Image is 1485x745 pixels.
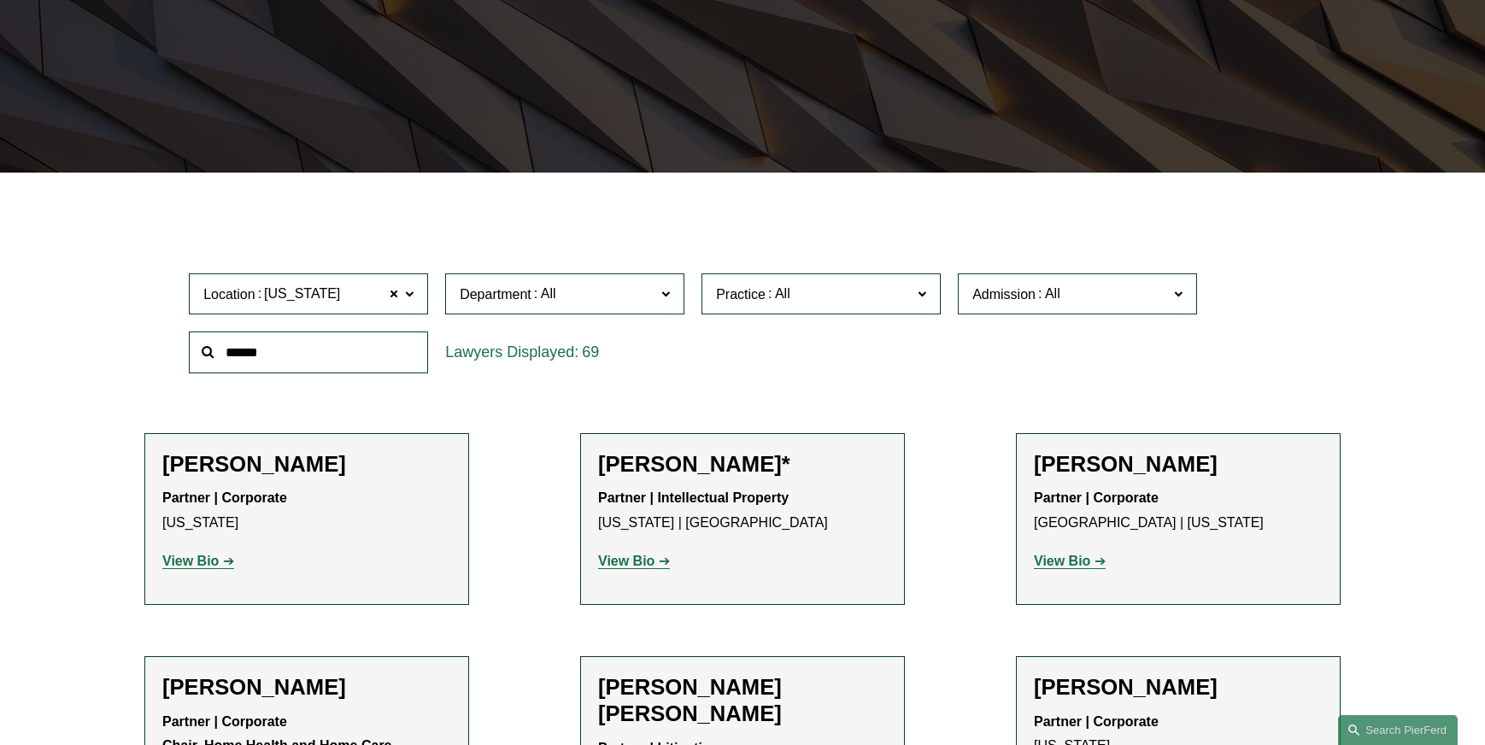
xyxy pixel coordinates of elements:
[162,714,287,729] strong: Partner | Corporate
[1034,486,1323,536] p: [GEOGRAPHIC_DATA] | [US_STATE]
[598,486,887,536] p: [US_STATE] | [GEOGRAPHIC_DATA]
[598,490,789,505] strong: Partner | Intellectual Property
[1338,715,1458,745] a: Search this site
[162,554,234,568] a: View Bio
[1034,674,1323,701] h2: [PERSON_NAME]
[162,674,451,701] h2: [PERSON_NAME]
[162,554,219,568] strong: View Bio
[972,286,1036,301] span: Admission
[1034,714,1159,729] strong: Partner | Corporate
[162,451,451,478] h2: [PERSON_NAME]
[162,490,287,505] strong: Partner | Corporate
[1034,490,1159,505] strong: Partner | Corporate
[598,451,887,478] h2: [PERSON_NAME]*
[162,486,451,536] p: [US_STATE]
[716,286,766,301] span: Practice
[1034,554,1090,568] strong: View Bio
[264,283,340,305] span: [US_STATE]
[582,343,599,361] span: 69
[1034,451,1323,478] h2: [PERSON_NAME]
[203,286,255,301] span: Location
[598,554,670,568] a: View Bio
[1034,554,1106,568] a: View Bio
[598,554,654,568] strong: View Bio
[598,674,887,727] h2: [PERSON_NAME] [PERSON_NAME]
[460,286,531,301] span: Department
